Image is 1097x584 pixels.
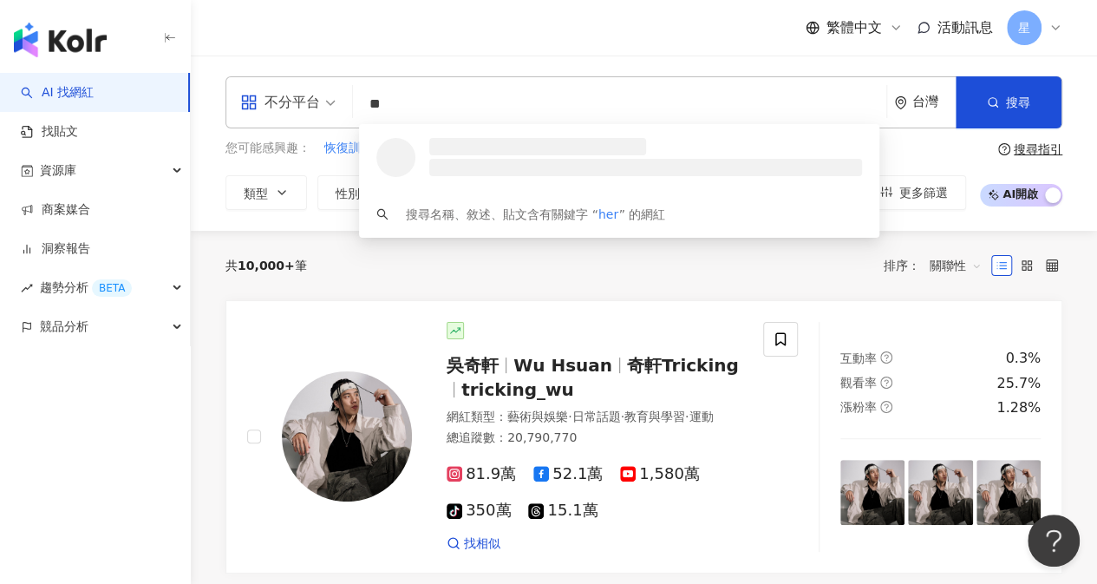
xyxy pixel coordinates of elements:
[225,175,307,210] button: 類型
[1028,515,1080,567] iframe: Help Scout Beacon - Open
[571,410,620,423] span: 日常話題
[996,374,1041,393] div: 25.7%
[840,376,877,390] span: 觀看率
[513,355,612,376] span: Wu Hsuan
[1018,18,1030,37] span: 星
[840,460,904,524] img: post-image
[620,465,700,483] span: 1,580萬
[336,187,360,200] span: 性別
[880,351,892,364] span: question-circle
[447,430,742,447] div: 總追蹤數 ： 20,790,770
[40,307,88,346] span: 競品分析
[461,379,574,400] span: tricking_wu
[324,140,373,157] span: 恢復訓練
[998,143,1010,155] span: question-circle
[447,409,742,426] div: 網紅類型 ：
[282,371,412,502] img: KOL Avatar
[447,535,500,553] a: 找相似
[317,175,399,210] button: 性別
[1006,95,1030,109] span: 搜尋
[21,123,78,141] a: 找貼文
[627,355,739,376] span: 奇軒Tricking
[996,398,1041,417] div: 1.28%
[528,502,597,520] span: 15.1萬
[406,205,665,224] div: 搜尋名稱、敘述、貼文含有關鍵字 “ ” 的網紅
[240,89,320,116] div: 不分平台
[238,259,295,272] span: 10,000+
[620,410,624,423] span: ·
[533,465,603,483] span: 52.1萬
[14,23,107,57] img: logo
[862,175,966,210] button: 更多篩選
[976,460,1041,524] img: post-image
[624,410,685,423] span: 教育與學習
[937,19,993,36] span: 活動訊息
[880,377,892,389] span: question-circle
[956,76,1061,128] button: 搜尋
[689,410,713,423] span: 運動
[40,268,132,307] span: 趨勢分析
[899,186,948,200] span: 更多篩選
[884,252,991,279] div: 排序：
[225,300,1062,574] a: KOL Avatar吳奇軒Wu Hsuan奇軒Trickingtricking_wu網紅類型：藝術與娛樂·日常話題·教育與學習·運動總追蹤數：20,790,77081.9萬52.1萬1,580萬...
[21,240,90,258] a: 洞察報告
[894,96,907,109] span: environment
[826,18,882,37] span: 繁體中文
[840,400,877,414] span: 漲粉率
[930,252,982,279] span: 關聯性
[21,201,90,219] a: 商案媒合
[1005,349,1041,368] div: 0.3%
[244,187,268,200] span: 類型
[376,208,389,220] span: search
[225,140,310,157] span: 您可能感興趣：
[240,94,258,111] span: appstore
[880,401,892,413] span: question-circle
[1014,142,1062,156] div: 搜尋指引
[598,207,619,221] span: her
[323,139,374,158] button: 恢復訓練
[21,282,33,294] span: rise
[447,502,511,520] span: 350萬
[685,410,689,423] span: ·
[840,351,877,365] span: 互動率
[568,410,571,423] span: ·
[908,460,972,524] img: post-image
[92,279,132,297] div: BETA
[464,535,500,553] span: 找相似
[40,151,76,190] span: 資源庫
[21,84,94,102] a: searchAI 找網紅
[447,355,499,376] span: 吳奇軒
[507,410,568,423] span: 藝術與娛樂
[225,259,307,272] div: 共 筆
[912,95,956,109] div: 台灣
[447,465,516,483] span: 81.9萬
